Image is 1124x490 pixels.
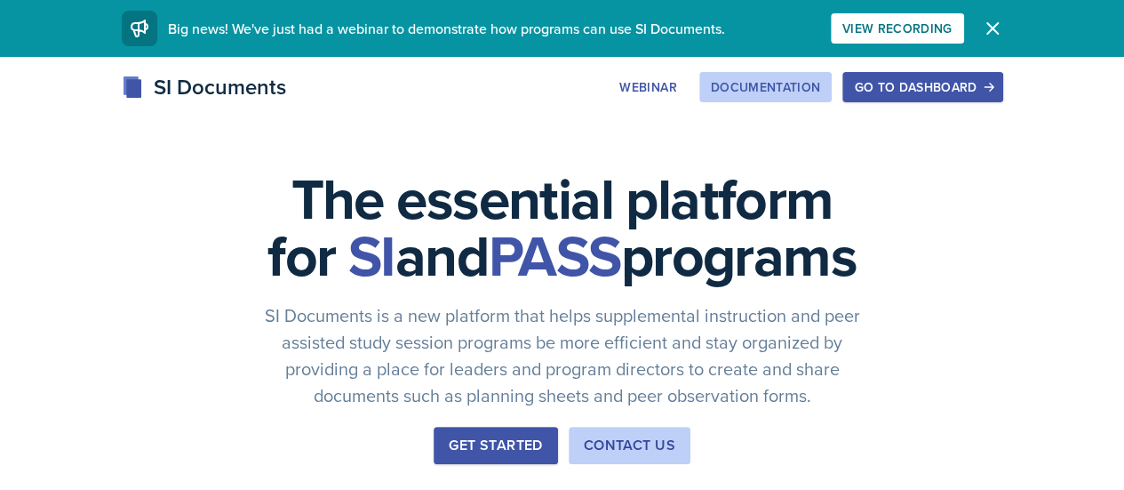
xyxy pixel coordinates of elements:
div: Get Started [449,435,542,456]
div: Documentation [711,80,821,94]
button: Webinar [608,72,688,102]
button: Go to Dashboard [842,72,1002,102]
button: View Recording [831,13,964,44]
span: Big news! We've just had a webinar to demonstrate how programs can use SI Documents. [168,19,725,38]
div: View Recording [842,21,953,36]
button: Get Started [434,427,557,464]
button: Documentation [699,72,833,102]
div: Go to Dashboard [854,80,991,94]
div: SI Documents [122,71,286,103]
div: Webinar [619,80,676,94]
button: Contact Us [569,427,690,464]
div: Contact Us [584,435,675,456]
